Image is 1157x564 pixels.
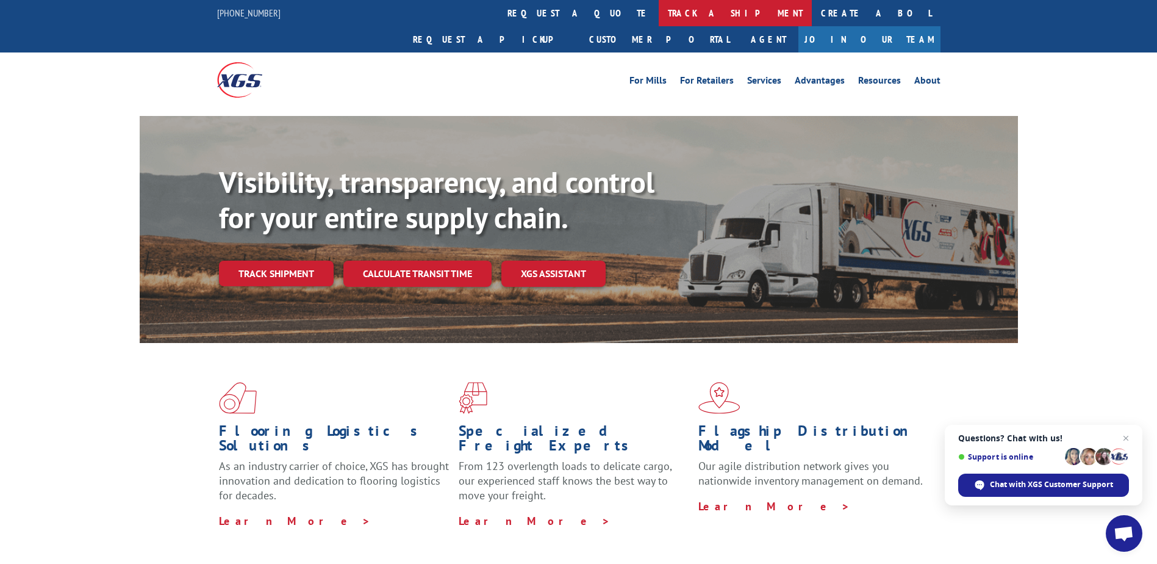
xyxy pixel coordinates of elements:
[217,7,281,19] a: [PHONE_NUMBER]
[680,76,734,89] a: For Retailers
[459,514,611,528] a: Learn More >
[219,163,654,236] b: Visibility, transparency, and control for your entire supply chain.
[629,76,667,89] a: For Mills
[501,261,606,287] a: XGS ASSISTANT
[219,261,334,286] a: Track shipment
[958,452,1061,461] span: Support is online
[798,26,940,52] a: Join Our Team
[958,433,1129,443] span: Questions? Chat with us!
[698,382,740,414] img: xgs-icon-flagship-distribution-model-red
[219,382,257,414] img: xgs-icon-total-supply-chain-intelligence-red
[459,382,487,414] img: xgs-icon-focused-on-flooring-red
[580,26,739,52] a: Customer Portal
[795,76,845,89] a: Advantages
[990,479,1113,490] span: Chat with XGS Customer Support
[219,424,450,459] h1: Flooring Logistics Solutions
[739,26,798,52] a: Agent
[698,424,929,459] h1: Flagship Distribution Model
[747,76,781,89] a: Services
[404,26,580,52] a: Request a pickup
[698,499,850,513] a: Learn More >
[459,459,689,513] p: From 123 overlength loads to delicate cargo, our experienced staff knows the best way to move you...
[698,459,923,488] span: Our agile distribution network gives you nationwide inventory management on demand.
[459,424,689,459] h1: Specialized Freight Experts
[1106,515,1142,552] a: Open chat
[219,514,371,528] a: Learn More >
[858,76,901,89] a: Resources
[219,459,449,502] span: As an industry carrier of choice, XGS has brought innovation and dedication to flooring logistics...
[343,261,492,287] a: Calculate transit time
[958,474,1129,497] span: Chat with XGS Customer Support
[914,76,940,89] a: About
